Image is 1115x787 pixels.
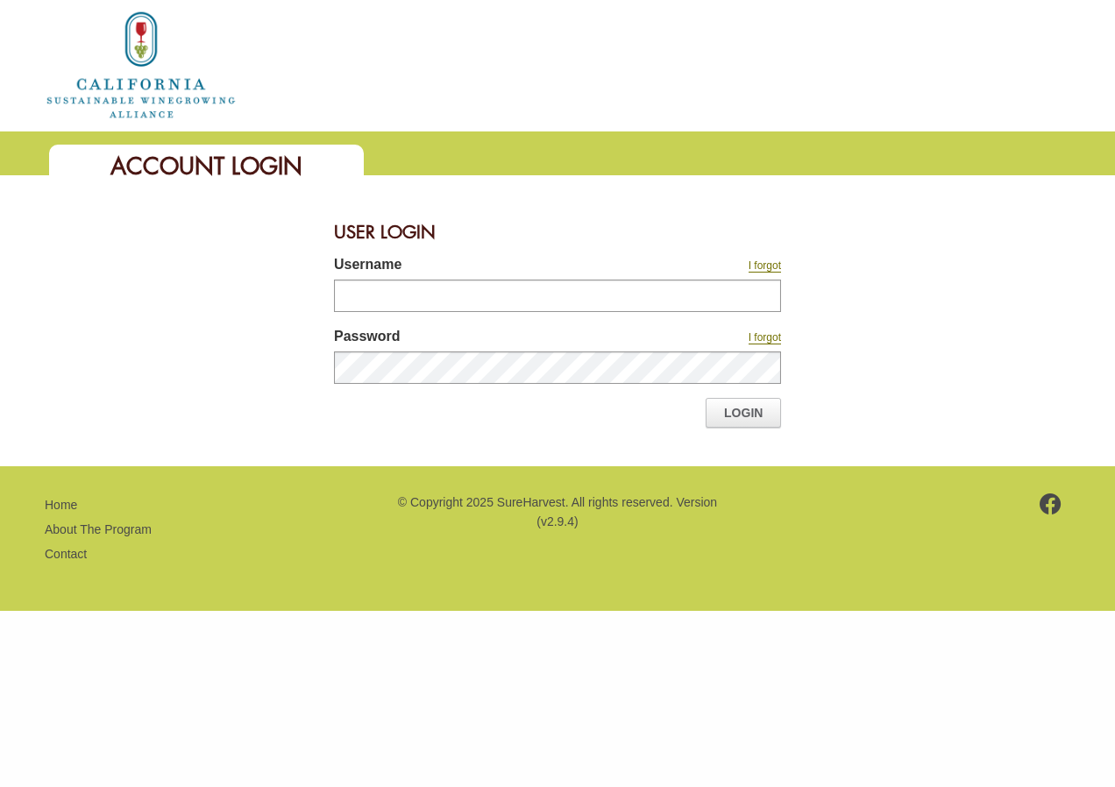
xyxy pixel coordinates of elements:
[1040,493,1062,514] img: footer-facebook.png
[45,9,238,121] img: logo_cswa2x.png
[334,254,623,280] label: Username
[45,522,152,536] a: About The Program
[395,493,720,532] p: © Copyright 2025 SureHarvest. All rights reserved. Version (v2.9.4)
[334,210,781,254] div: User Login
[749,259,781,273] a: I forgot
[45,498,77,512] a: Home
[45,56,238,71] a: Home
[706,398,781,428] a: Login
[45,547,87,561] a: Contact
[334,326,623,351] label: Password
[110,151,302,181] span: Account Login
[749,331,781,344] a: I forgot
